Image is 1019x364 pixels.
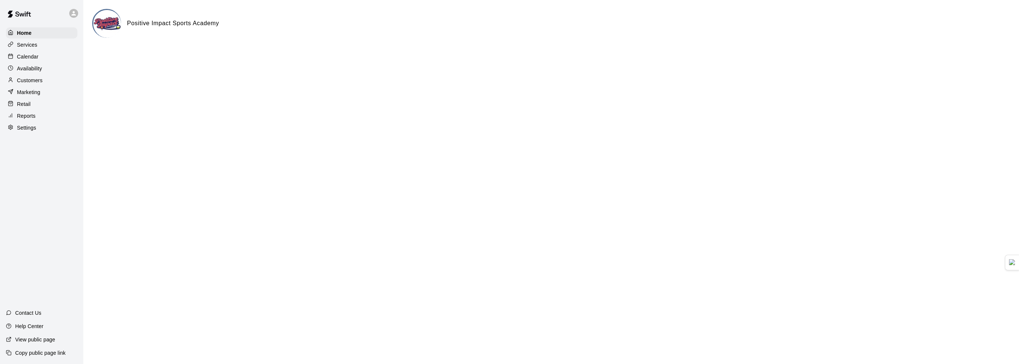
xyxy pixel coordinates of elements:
a: Reports [6,110,77,121]
a: Services [6,39,77,50]
p: Contact Us [15,309,41,317]
p: Marketing [17,89,40,96]
p: Services [17,41,37,49]
p: Reports [17,112,36,120]
p: Home [17,29,32,37]
h6: Positive Impact Sports Academy [127,19,219,28]
p: Calendar [17,53,39,60]
p: Help Center [15,323,43,330]
p: Retail [17,100,31,108]
p: View public page [15,336,55,343]
a: Settings [6,122,77,133]
a: Customers [6,75,77,86]
a: Home [6,27,77,39]
img: Detect Auto [1009,259,1016,266]
p: Customers [17,77,43,84]
p: Availability [17,65,42,72]
p: Settings [17,124,36,131]
a: Marketing [6,87,77,98]
a: Retail [6,98,77,110]
a: Calendar [6,51,77,62]
a: Availability [6,63,77,74]
p: Copy public page link [15,349,66,357]
img: Positive Impact Sports Academy logo [93,10,121,38]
